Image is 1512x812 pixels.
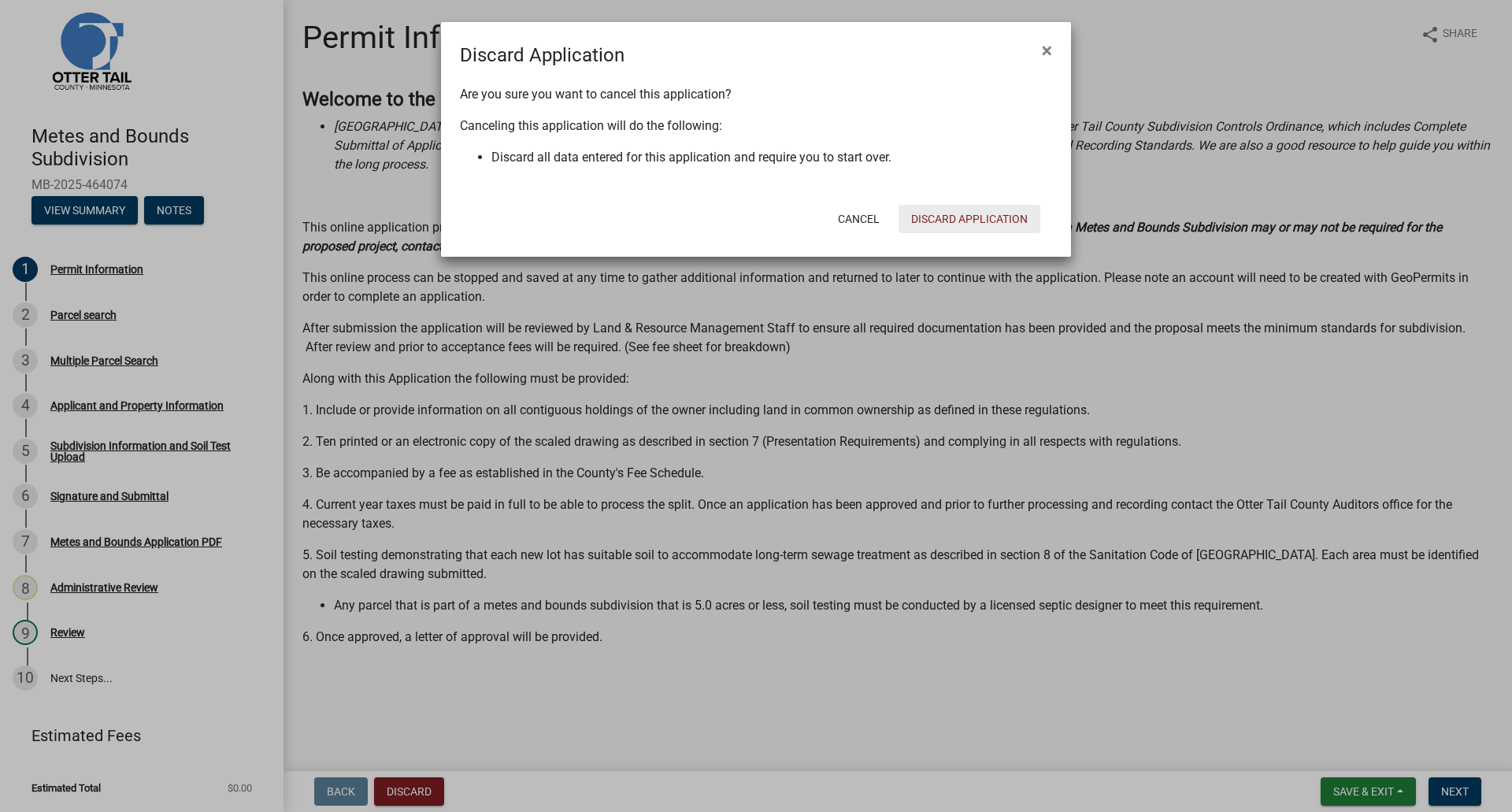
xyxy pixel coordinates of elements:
[1029,28,1065,72] button: Close
[1042,39,1052,61] span: ×
[460,41,624,69] h4: Discard Application
[899,205,1040,233] button: Discard Application
[460,85,1052,104] p: Are you sure you want to cancel this application?
[825,205,892,233] button: Cancel
[460,117,1052,135] p: Canceling this application will do the following:
[491,148,1052,167] li: Discard all data entered for this application and require you to start over.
